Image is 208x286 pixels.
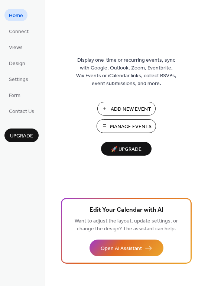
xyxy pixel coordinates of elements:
[97,119,156,133] button: Manage Events
[9,76,28,84] span: Settings
[90,205,163,215] span: Edit Your Calendar with AI
[110,123,152,131] span: Manage Events
[4,41,27,53] a: Views
[97,102,156,116] button: Add New Event
[4,73,33,85] a: Settings
[4,9,27,21] a: Home
[4,57,30,69] a: Design
[10,132,33,140] span: Upgrade
[76,56,176,88] span: Display one-time or recurring events, sync with Google, Outlook, Zoom, Eventbrite, Wix Events or ...
[101,245,142,253] span: Open AI Assistant
[4,25,33,37] a: Connect
[9,44,23,52] span: Views
[4,105,39,117] a: Contact Us
[9,92,20,100] span: Form
[4,89,25,101] a: Form
[9,12,23,20] span: Home
[9,28,29,36] span: Connect
[111,105,151,113] span: Add New Event
[9,60,25,68] span: Design
[101,142,152,156] button: 🚀 Upgrade
[90,240,163,256] button: Open AI Assistant
[105,144,147,155] span: 🚀 Upgrade
[4,129,39,142] button: Upgrade
[9,108,34,116] span: Contact Us
[75,216,178,234] span: Want to adjust the layout, update settings, or change the design? The assistant can help.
